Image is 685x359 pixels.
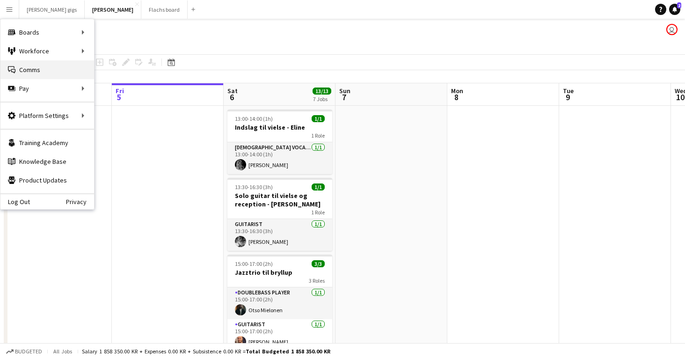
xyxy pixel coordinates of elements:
app-user-avatar: Asger Søgaard Hajslund [666,24,678,35]
app-card-role: Guitarist1/113:30-16:30 (3h)[PERSON_NAME] [227,219,332,251]
span: 9 [561,92,574,103]
span: Sun [339,87,350,95]
div: Boards [0,23,94,42]
app-job-card: 13:00-14:00 (1h)1/1Indslag til vielse - Eline1 Role[DEMOGRAPHIC_DATA] Vocal + Piano1/113:00-14:00... [227,110,332,174]
button: Flachs board [141,0,188,19]
span: 6 [226,92,238,103]
span: Fri [116,87,124,95]
a: Knowledge Base [0,152,94,171]
div: Salary 1 858 350.00 KR + Expenses 0.00 KR + Subsistence 0.00 KR = [82,348,330,355]
app-card-role: Guitarist1/115:00-17:00 (2h)[PERSON_NAME] [227,319,332,351]
button: Budgeted [5,346,44,357]
div: 7 Jobs [313,95,331,103]
span: 13:00-14:00 (1h) [235,115,273,122]
span: Total Budgeted 1 858 350.00 KR [246,348,330,355]
span: 2 [677,2,681,8]
button: [PERSON_NAME] gigs [19,0,85,19]
div: Pay [0,79,94,98]
span: 7 [338,92,350,103]
span: 1 Role [311,209,325,216]
span: 13/13 [313,88,331,95]
h3: Solo guitar til vielse og reception - [PERSON_NAME] [227,191,332,208]
a: Training Academy [0,133,94,152]
div: Workforce [0,42,94,60]
span: 1 Role [311,132,325,139]
div: Platform Settings [0,106,94,125]
span: All jobs [51,348,74,355]
span: 1/1 [312,115,325,122]
app-card-role: [DEMOGRAPHIC_DATA] Vocal + Piano1/113:00-14:00 (1h)[PERSON_NAME] [227,142,332,174]
a: Log Out [0,198,30,205]
span: 3/3 [312,260,325,267]
a: 2 [669,4,680,15]
span: Tue [563,87,574,95]
h3: Indslag til vielse - Eline [227,123,332,132]
a: Comms [0,60,94,79]
span: 8 [450,92,463,103]
span: Sat [227,87,238,95]
button: [PERSON_NAME] [85,0,141,19]
span: 5 [114,92,124,103]
span: Mon [451,87,463,95]
a: Privacy [66,198,94,205]
a: Product Updates [0,171,94,190]
h3: Jazztrio til bryllup [227,268,332,277]
span: 15:00-17:00 (2h) [235,260,273,267]
span: Budgeted [15,348,42,355]
app-card-role: Doublebass Player1/115:00-17:00 (2h)Otso Mielonen [227,287,332,319]
app-job-card: 13:30-16:30 (3h)1/1Solo guitar til vielse og reception - [PERSON_NAME]1 RoleGuitarist1/113:30-16:... [227,178,332,251]
span: 3 Roles [309,277,325,284]
span: 13:30-16:30 (3h) [235,183,273,190]
span: 1/1 [312,183,325,190]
